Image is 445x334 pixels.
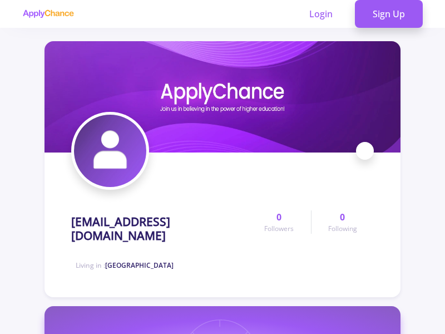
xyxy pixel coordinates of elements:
[22,9,74,18] img: applychance logo text only
[276,210,281,224] span: 0
[328,224,357,234] span: Following
[311,210,374,234] a: 0Following
[71,215,248,243] h1: [EMAIL_ADDRESS][DOMAIN_NAME]
[340,210,345,224] span: 0
[74,115,146,187] img: jbn_mahi@yahoo.comavatar
[76,261,174,270] span: Living in :
[248,210,310,234] a: 0Followers
[105,261,174,270] span: [GEOGRAPHIC_DATA]
[44,41,400,153] img: jbn_mahi@yahoo.comcover image
[264,224,294,234] span: Followers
